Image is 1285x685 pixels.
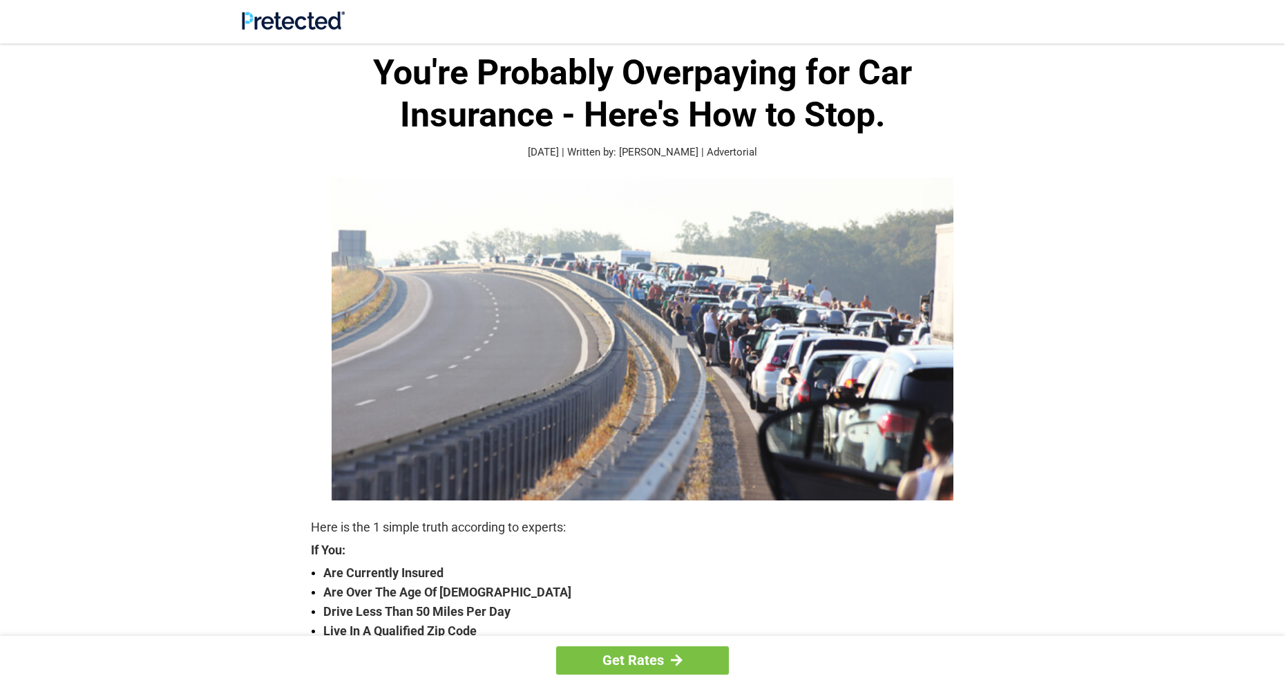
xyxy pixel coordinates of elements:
[323,563,974,583] strong: Are Currently Insured
[323,602,974,621] strong: Drive Less Than 50 Miles Per Day
[311,144,974,160] p: [DATE] | Written by: [PERSON_NAME] | Advertorial
[556,646,729,675] a: Get Rates
[311,52,974,136] h1: You're Probably Overpaying for Car Insurance - Here's How to Stop.
[323,583,974,602] strong: Are Over The Age Of [DEMOGRAPHIC_DATA]
[311,518,974,537] p: Here is the 1 simple truth according to experts:
[242,19,345,32] a: Site Logo
[323,621,974,641] strong: Live In A Qualified Zip Code
[311,544,974,556] strong: If You:
[242,11,345,30] img: Site Logo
